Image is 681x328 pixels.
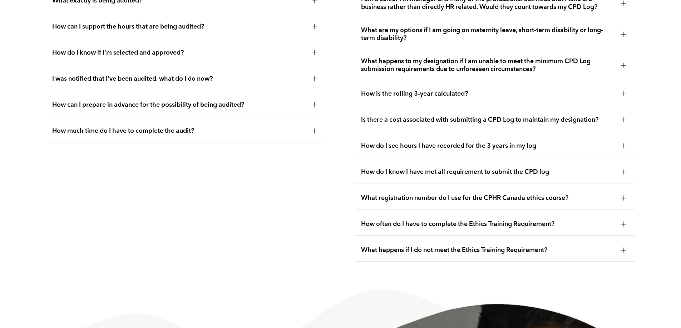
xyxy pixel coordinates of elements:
span: How can I prepare in advance for the possibility of being audited? [52,101,306,109]
span: How do I know if I’m selected and approved? [52,49,306,57]
span: How do I see hours I have recorded for the 3 years in my log [361,142,615,150]
span: How can I support the hours that are being audited? [52,23,306,31]
span: What are my options if I am going on maternity leave, short-term disability or long-term disability? [361,26,615,42]
span: What happens to my designation if I am unable to meet the minimum CPD Log submission requirements... [361,57,615,73]
span: What happens if I do not meet the Ethics Training Requirement? [361,246,615,254]
span: I was notified that I’ve been audited, what do I do now? [52,75,306,83]
span: How much time do I have to complete the audit? [52,127,306,135]
span: How do I know I have met all requirement to submit the CPD log [361,168,615,176]
span: What registration number do I use for the CPHR Canada ethics course? [361,194,615,202]
span: How is the rolling 3-year calculated? [361,90,615,98]
span: Is there a cost associated with submitting a CPD Log to maintain my designation? [361,116,615,124]
span: How often do I have to complete the Ethics Training Requirement? [361,220,615,228]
